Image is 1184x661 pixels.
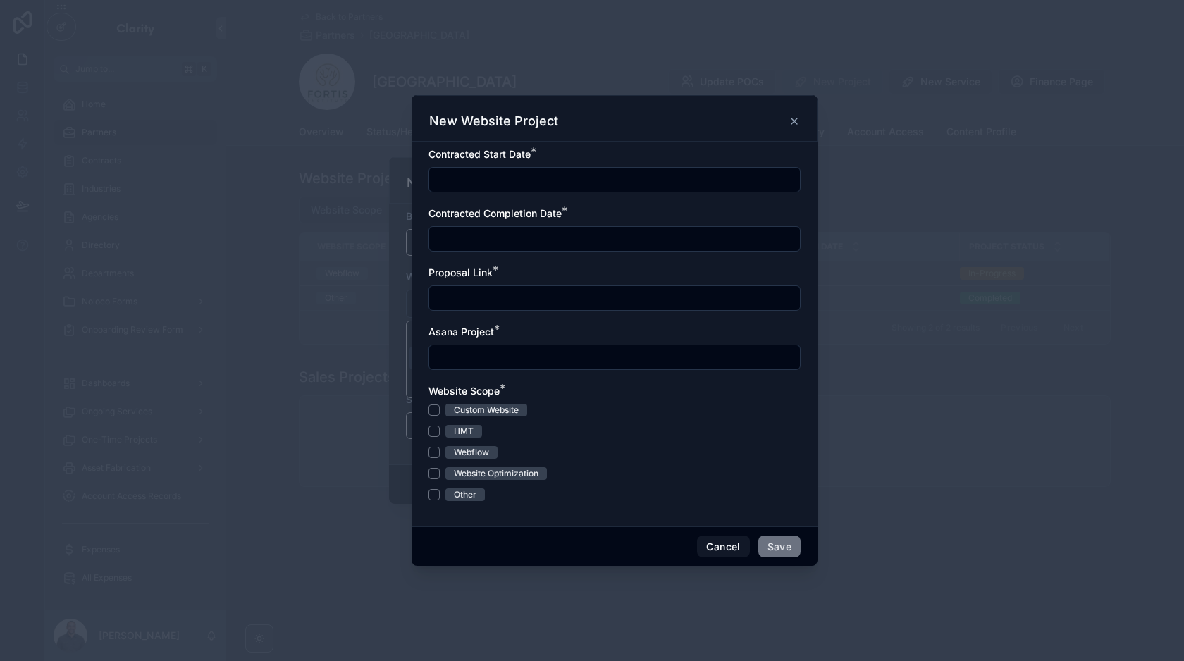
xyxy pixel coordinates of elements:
div: Webflow [454,446,489,459]
div: Website Optimization [454,467,538,480]
span: Contracted Completion Date [428,207,562,219]
h3: New Website Project [429,113,558,130]
span: Proposal Link [428,266,493,278]
div: HMT [454,425,474,438]
span: Asana Project [428,326,494,338]
div: Other [454,488,476,501]
span: Contracted Start Date [428,148,531,160]
button: Save [758,536,801,558]
div: Custom Website [454,404,519,416]
button: Cancel [697,536,749,558]
span: Website Scope [428,385,500,397]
